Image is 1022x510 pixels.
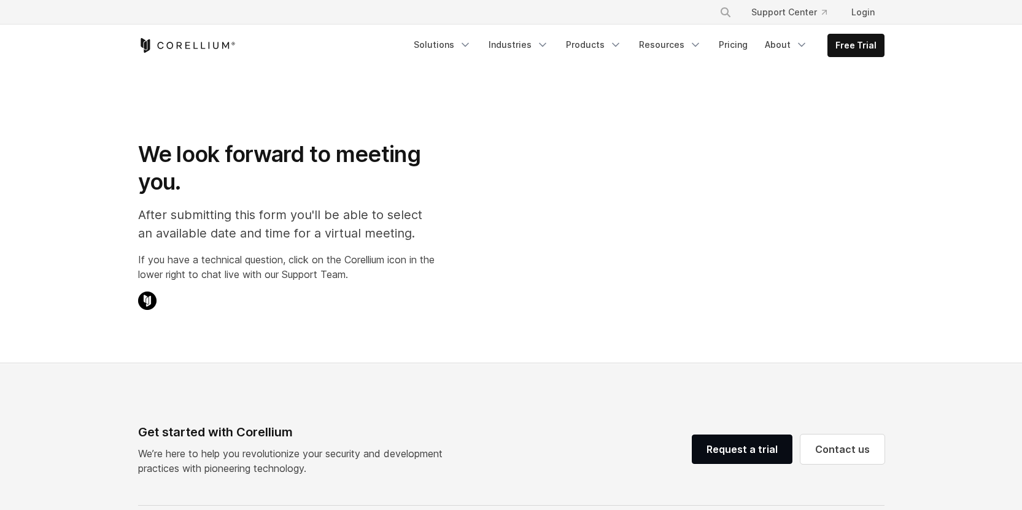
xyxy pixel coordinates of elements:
[406,34,479,56] a: Solutions
[481,34,556,56] a: Industries
[559,34,629,56] a: Products
[711,34,755,56] a: Pricing
[741,1,837,23] a: Support Center
[757,34,815,56] a: About
[714,1,737,23] button: Search
[632,34,709,56] a: Resources
[800,435,885,464] a: Contact us
[138,292,157,310] img: Corellium Chat Icon
[406,34,885,57] div: Navigation Menu
[692,435,792,464] a: Request a trial
[138,206,435,242] p: After submitting this form you'll be able to select an available date and time for a virtual meet...
[138,423,452,441] div: Get started with Corellium
[828,34,884,56] a: Free Trial
[138,38,236,53] a: Corellium Home
[138,446,452,476] p: We’re here to help you revolutionize your security and development practices with pioneering tech...
[138,252,435,282] p: If you have a technical question, click on the Corellium icon in the lower right to chat live wit...
[842,1,885,23] a: Login
[138,141,435,196] h1: We look forward to meeting you.
[705,1,885,23] div: Navigation Menu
